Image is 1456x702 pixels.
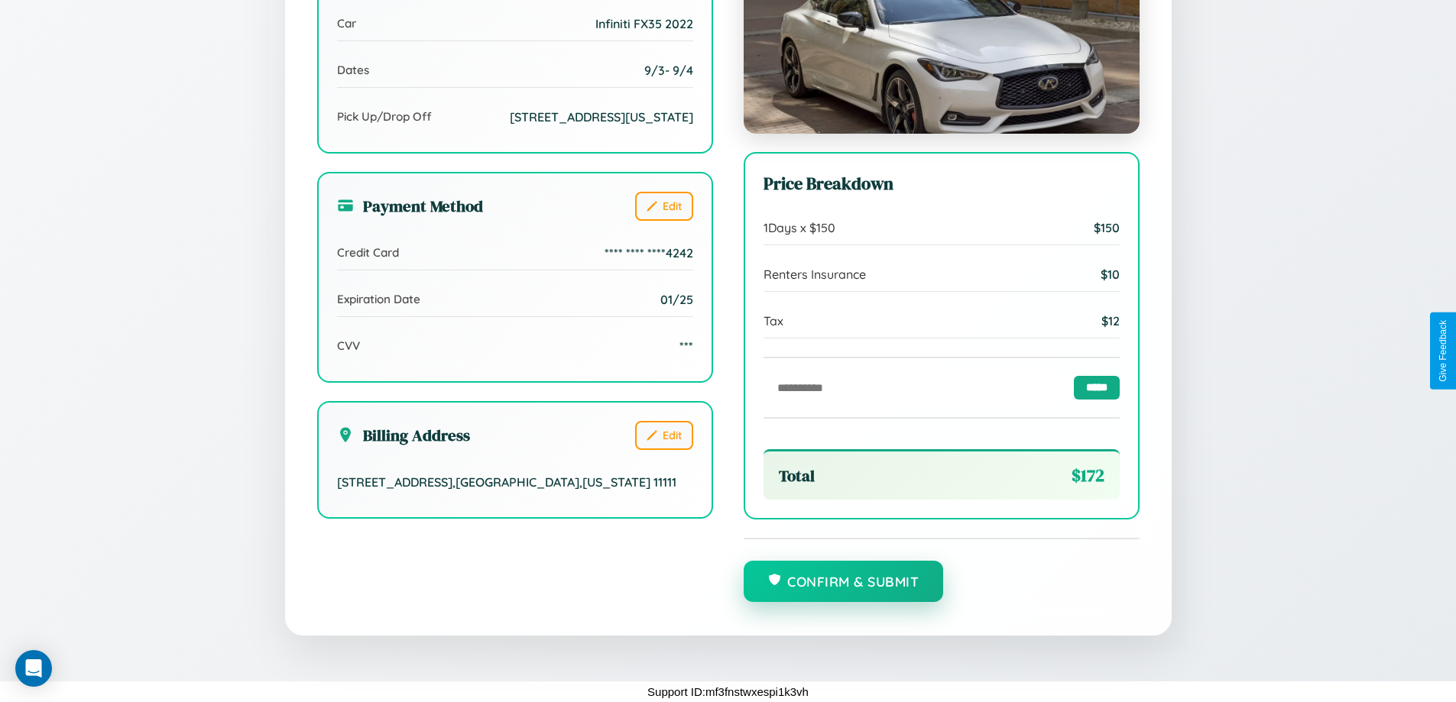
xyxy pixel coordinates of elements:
[764,313,783,328] span: Tax
[635,192,693,221] button: Edit
[337,474,676,490] span: [STREET_ADDRESS] , [GEOGRAPHIC_DATA] , [US_STATE] 11111
[1094,220,1120,235] span: $ 150
[337,245,399,260] span: Credit Card
[764,172,1120,196] h3: Price Breakdown
[337,195,483,217] h3: Payment Method
[337,424,470,446] h3: Billing Address
[635,421,693,450] button: Edit
[1101,313,1120,328] span: $ 12
[1072,464,1104,487] span: $ 172
[510,109,693,125] span: [STREET_ADDRESS][US_STATE]
[1101,267,1120,282] span: $ 10
[764,267,866,282] span: Renters Insurance
[660,292,693,307] span: 01/25
[337,109,432,124] span: Pick Up/Drop Off
[595,16,693,31] span: Infiniti FX35 2022
[15,650,52,687] div: Open Intercom Messenger
[764,220,835,235] span: 1 Days x $ 150
[744,561,944,602] button: Confirm & Submit
[337,16,356,31] span: Car
[337,292,420,306] span: Expiration Date
[779,464,815,487] span: Total
[647,681,809,702] p: Support ID: mf3fnstwxespi1k3vh
[1438,320,1448,382] div: Give Feedback
[337,63,369,77] span: Dates
[644,63,693,78] span: 9 / 3 - 9 / 4
[337,338,360,353] span: CVV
